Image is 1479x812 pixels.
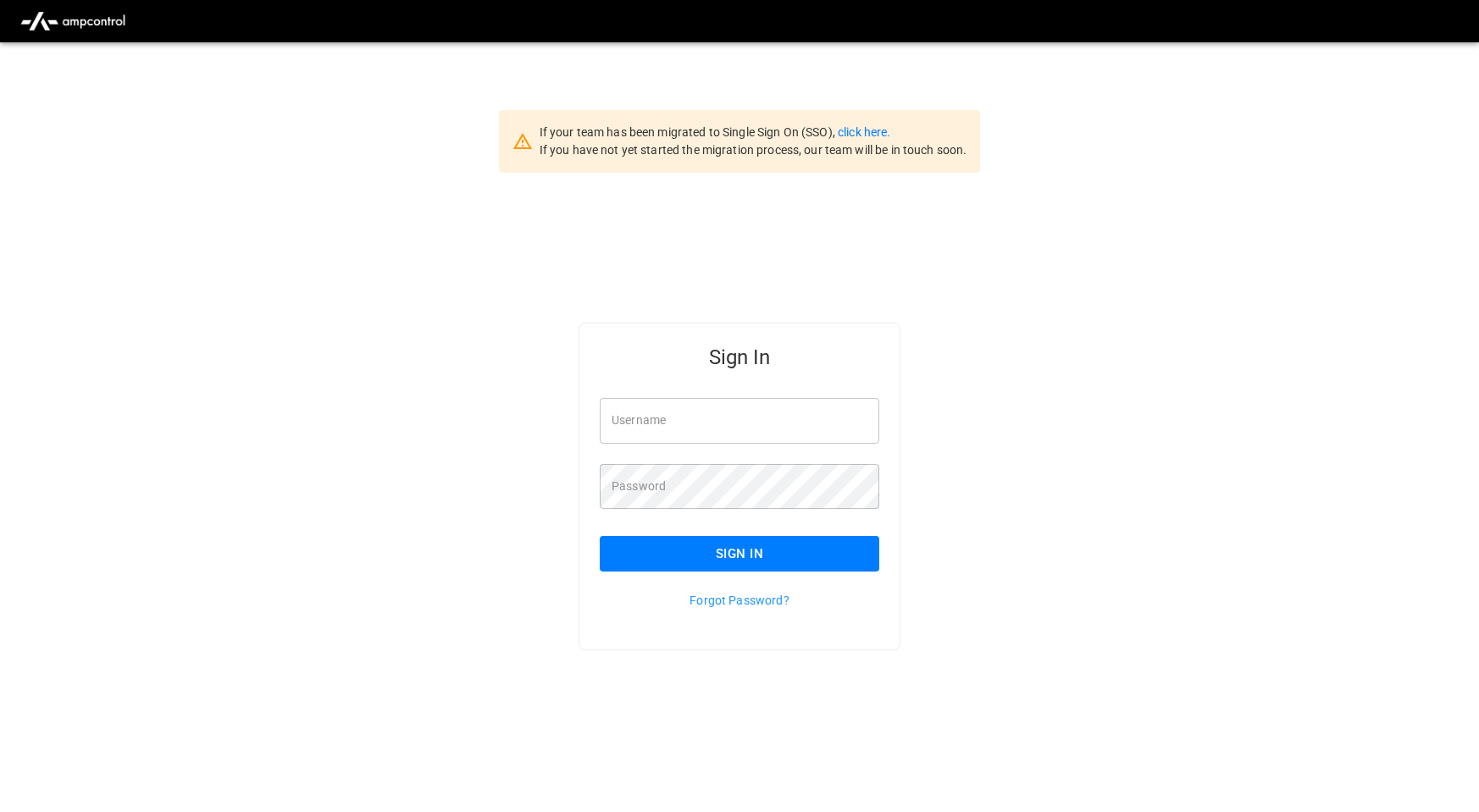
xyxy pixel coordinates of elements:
[14,5,132,37] img: ampcontrol.io logo
[540,143,967,157] span: If you have not yet started the migration process, our team will be in touch soon.
[600,536,879,572] button: Sign In
[600,344,879,371] h5: Sign In
[600,592,879,609] p: Forgot Password?
[540,125,838,139] span: If your team has been migrated to Single Sign On (SSO),
[838,125,890,139] a: click here.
